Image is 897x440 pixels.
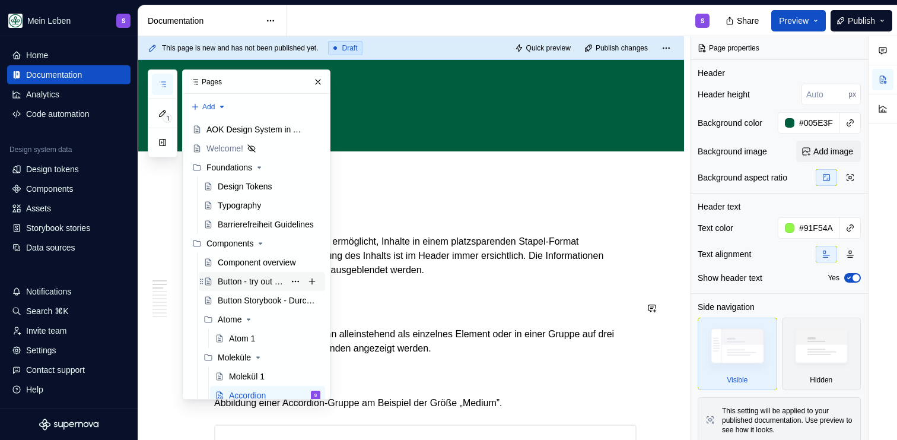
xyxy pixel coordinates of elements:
button: Quick preview [511,40,576,56]
span: This page is new and has not been published yet. [162,43,319,53]
a: Storybook stories [7,219,131,238]
a: Settings [7,341,131,360]
div: Typography [218,200,261,211]
div: Settings [26,344,56,356]
a: Documentation [7,65,131,84]
span: 1 [163,113,172,123]
h2: Varianten [214,299,637,318]
div: Pages [183,70,330,94]
div: Text color [698,222,733,234]
a: Assets [7,199,131,218]
div: Design system data [9,145,72,154]
div: Barrierefreiheit Guidelines [218,219,314,230]
div: Design Tokens [218,181,272,192]
p: Abbildung einer Accordion-Gruppe am Beispiel der Größe „Medium”. [214,396,637,410]
div: Atome [199,310,325,329]
span: Preview [779,15,809,27]
div: Foundations [206,162,252,173]
a: Components [7,179,131,198]
h2: Beschreibung [214,206,637,225]
div: Atome [218,314,241,325]
div: S [122,16,126,26]
button: Search ⌘K [7,302,131,321]
a: Component overview [199,253,325,272]
p: Das Accordion-Element kann alleinstehend als einzelnes Element oder in einer Gruppe auf drei unte... [214,327,637,356]
input: Auto [794,217,840,239]
button: Preview [771,10,826,31]
div: Molekül 1 [229,371,265,382]
div: Hidden [810,375,832,385]
span: Publish changes [596,43,648,53]
a: Design Tokens [199,177,325,196]
button: Contact support [7,360,131,379]
button: Add [187,99,230,115]
a: Code automation [7,105,131,124]
div: Storybook stories [26,222,90,234]
div: S [701,16,705,26]
div: Documentation [148,15,260,27]
button: Publish [831,10,892,31]
a: Button Storybook - Durchstich! [199,291,325,310]
div: Moleküle [218,352,251,363]
a: Invite team [7,321,131,340]
button: Share [720,10,766,31]
span: Add [202,102,215,112]
svg: Supernova Logo [39,419,98,430]
div: Assets [26,202,51,214]
div: Code automation [26,108,90,120]
div: Help [26,384,43,395]
div: Hidden [782,318,861,390]
a: Typography [199,196,325,215]
div: Welcome! [206,143,243,154]
img: df5db9ef-aba0-4771-bf51-9763b7497661.png [8,14,23,28]
textarea: Accordion [212,72,634,101]
div: Button Storybook - Durchstich! [218,295,316,306]
div: Component overview [218,257,296,268]
div: Background aspect ratio [698,172,787,183]
div: Header height [698,88,750,100]
div: Header [698,67,725,79]
a: Molekül 1 [210,367,325,386]
div: Button - try out page [218,276,285,287]
button: Publish changes [581,40,653,56]
input: Auto [794,112,840,134]
div: Show header text [698,272,762,284]
div: Side navigation [698,301,755,313]
div: Background color [698,117,762,129]
a: Design tokens [7,160,131,179]
span: Share [737,15,759,27]
span: Add image [813,145,853,157]
div: Atom 1 [229,333,255,344]
div: Analytics [26,88,59,100]
div: Components [206,238,253,249]
button: Notifications [7,282,131,301]
div: Background image [698,145,767,157]
div: Visible [698,318,777,390]
button: Mein LebenS [2,8,135,33]
div: Text alignment [698,248,751,260]
div: Search ⌘K [26,305,69,317]
button: Help [7,380,131,399]
div: Components [187,234,325,253]
label: Yes [828,273,839,283]
a: Home [7,46,131,65]
a: Atom 1 [210,329,325,348]
div: Documentation [26,69,82,81]
input: Auto [801,84,848,105]
div: Invite team [26,325,66,337]
div: Design tokens [26,163,79,175]
div: Home [26,49,48,61]
span: Draft [342,43,358,53]
p: px [848,90,856,99]
p: Die Accordion-Komponente ermöglicht, Inhalte in einem platzsparenden Stapel-Format darzustellen. ... [214,235,637,277]
div: S [314,390,317,401]
div: This setting will be applied to your published documentation. Use preview to see how it looks. [722,406,853,435]
button: Add image [796,141,861,162]
div: Mein Leben [27,15,71,27]
a: Barrierefreiheit Guidelines [199,215,325,234]
div: Contact support [26,364,85,376]
div: AOK Design System in Arbeit [206,124,304,135]
a: Analytics [7,85,131,104]
div: Components [26,183,73,195]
